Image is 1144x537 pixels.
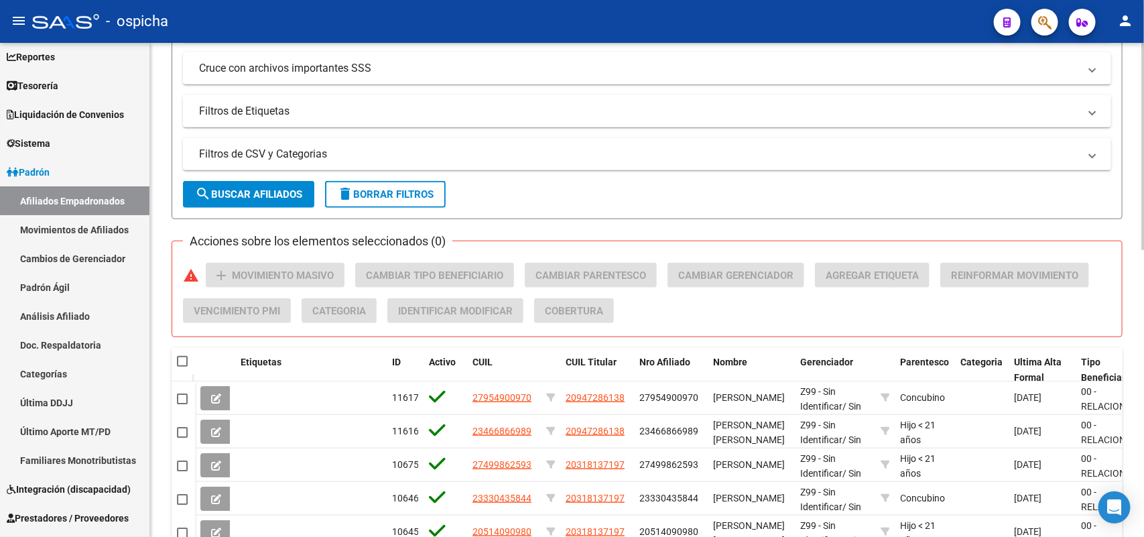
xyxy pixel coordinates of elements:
span: CUIL [472,357,493,367]
span: Reinformar Movimiento [951,270,1078,282]
span: [PERSON_NAME] [PERSON_NAME] [713,420,785,446]
span: 00 - RELACION DE DEPENDENCIA [1081,453,1143,510]
span: Sistema [7,136,50,151]
datatable-header-cell: CUIL Titular [560,348,634,392]
mat-icon: menu [11,13,27,29]
span: 10675 [392,459,419,470]
datatable-header-cell: Tipo Beneficiario [1076,348,1129,392]
div: Open Intercom Messenger [1098,491,1131,524]
span: 00 - RELACION DE DEPENDENCIA [1081,386,1143,442]
span: Etiquetas [241,357,281,367]
span: 27954900970 [639,392,698,403]
span: Concubino [900,392,945,403]
span: 20318137197 [566,493,625,503]
datatable-header-cell: CUIL [467,348,541,392]
span: 20318137197 [566,459,625,470]
span: Nombre [713,357,747,367]
span: Parentesco [900,357,949,367]
span: Cambiar Parentesco [535,270,646,282]
span: Identificar Modificar [398,305,513,317]
div: [DATE] [1014,390,1070,406]
datatable-header-cell: Gerenciador [795,348,875,392]
mat-expansion-panel-header: Filtros de Etiquetas [183,95,1111,127]
span: Cambiar Gerenciador [678,270,793,282]
button: Agregar Etiqueta [815,263,930,288]
span: Nro Afiliado [639,357,690,367]
span: Padrón [7,165,50,180]
span: Borrar Filtros [337,188,434,200]
span: Concubino [900,493,945,503]
span: 10645 [392,526,419,537]
span: Movimiento Masivo [232,270,334,282]
button: Categoria [302,298,377,323]
button: Buscar Afiliados [183,181,314,208]
button: Borrar Filtros [325,181,446,208]
datatable-header-cell: Nombre [708,348,795,392]
span: Categoria [960,357,1003,367]
span: [PERSON_NAME] [713,392,785,403]
div: [DATE] [1014,491,1070,506]
span: Cambiar Tipo Beneficiario [366,270,503,282]
span: Hijo < 21 años [900,420,936,446]
span: Tesorería [7,78,58,93]
mat-panel-title: Filtros de CSV y Categorias [199,147,1079,162]
span: Categoria [312,305,366,317]
datatable-header-cell: Ultima Alta Formal [1009,348,1076,392]
span: 20318137197 [566,526,625,537]
span: Gerenciador [800,357,853,367]
h3: Acciones sobre los elementos seleccionados (0) [183,232,452,251]
span: [PERSON_NAME] [713,493,785,503]
span: Z99 - Sin Identificar [800,420,842,446]
span: Hijo < 21 años [900,453,936,479]
span: Reportes [7,50,55,64]
span: Z99 - Sin Identificar [800,386,842,412]
mat-expansion-panel-header: Cruce con archivos importantes SSS [183,52,1111,84]
span: Prestadores / Proveedores [7,511,129,526]
button: Cambiar Tipo Beneficiario [355,263,514,288]
mat-icon: person [1117,13,1133,29]
span: 23466866989 [639,426,698,436]
span: Vencimiento PMI [194,305,280,317]
span: Buscar Afiliados [195,188,302,200]
div: [DATE] [1014,457,1070,473]
datatable-header-cell: ID [387,348,424,392]
span: 20947286138 [566,426,625,436]
mat-panel-title: Filtros de Etiquetas [199,104,1079,119]
datatable-header-cell: Activo [424,348,467,392]
span: 23330435844 [472,493,531,503]
button: Identificar Modificar [387,298,523,323]
button: Cambiar Parentesco [525,263,657,288]
datatable-header-cell: Etiquetas [235,348,387,392]
span: 20947286138 [566,392,625,403]
mat-icon: add [213,267,229,284]
span: 20514090980 [639,526,698,537]
span: Cobertura [545,305,603,317]
span: 00 - RELACION DE DEPENDENCIA [1081,420,1143,476]
span: 23330435844 [639,493,698,503]
span: Liquidación de Convenios [7,107,124,122]
span: ID [392,357,401,367]
mat-panel-title: Cruce con archivos importantes SSS [199,61,1079,76]
span: Agregar Etiqueta [826,270,919,282]
button: Cobertura [534,298,614,323]
mat-expansion-panel-header: Filtros de CSV y Categorias [183,138,1111,170]
span: Z99 - Sin Identificar [800,487,842,513]
button: Vencimiento PMI [183,298,291,323]
button: Cambiar Gerenciador [668,263,804,288]
button: Reinformar Movimiento [940,263,1089,288]
span: 20514090980 [472,526,531,537]
datatable-header-cell: Categoria [955,348,1009,392]
span: 27954900970 [472,392,531,403]
span: Integración (discapacidad) [7,482,131,497]
mat-icon: warning [183,267,199,284]
span: Ultima Alta Formal [1014,357,1062,383]
span: CUIL Titular [566,357,617,367]
div: [DATE] [1014,424,1070,439]
span: Activo [429,357,456,367]
span: 27499862593 [639,459,698,470]
span: [PERSON_NAME] [713,459,785,470]
span: Tipo Beneficiario [1081,357,1133,383]
mat-icon: search [195,186,211,202]
span: Z99 - Sin Identificar [800,453,842,479]
span: - ospicha [106,7,168,36]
